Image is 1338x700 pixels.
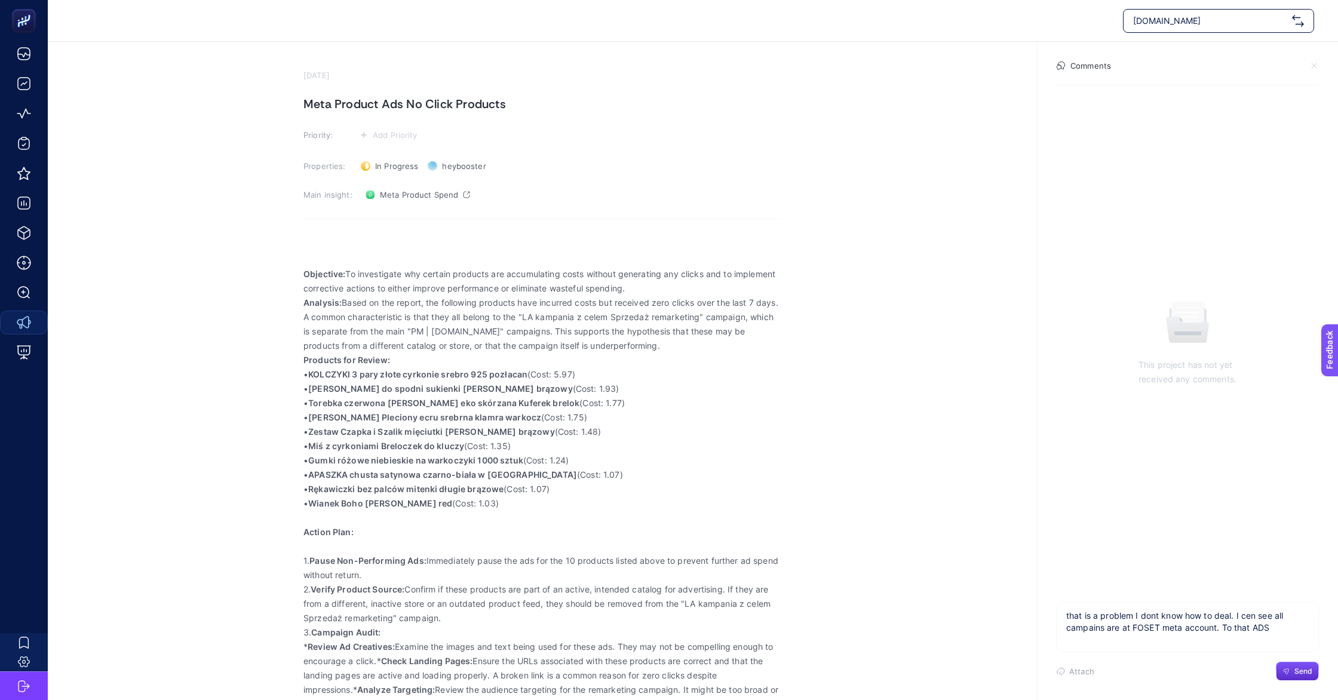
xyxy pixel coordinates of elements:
p: • (Cost: 5.97) [303,367,781,382]
strong: Wianek Boho [PERSON_NAME] red [308,498,452,508]
strong: Miś z cyrkoniami Breloczek do kluczy [308,441,464,451]
strong: Check Landing Pages: [381,656,473,666]
button: Send [1276,662,1319,681]
h1: Meta Product Ads No Click Products [303,94,781,113]
strong: Action Plan: [303,527,354,537]
p: • (Cost: 1.48) [303,425,781,439]
strong: [PERSON_NAME] do spodni sukienki [PERSON_NAME] brązowy [308,383,573,394]
strong: APASZKA chusta satynowa czarno-biała w [GEOGRAPHIC_DATA] [308,469,577,480]
p: Based on the report, the following products have incurred costs but received zero clicks over the... [303,296,781,353]
p: • (Cost: 1.03) [303,496,781,511]
strong: Pause Non-Performing Ads: [309,555,426,566]
span: In Progress [375,161,418,171]
strong: [PERSON_NAME] Pleciony ecru srebrna klamra warkocz [308,412,541,422]
p: • (Cost: 1.07) [303,468,781,482]
h3: Main insight: [303,190,354,199]
span: [DOMAIN_NAME] [1133,15,1287,27]
img: svg%3e [1292,15,1304,27]
span: heybooster [442,161,486,171]
span: Send [1294,667,1312,676]
strong: Verify Product Source: [311,584,404,594]
strong: Gumki różowe niebieskie na warkoczyki 1000 sztuk [308,455,523,465]
strong: KOLCZYKI 3 pary złote cyrkonie srebro 925 pozłacan [308,369,527,379]
p: • (Cost: 1.07) [303,482,781,496]
p: To investigate why certain products are accumulating costs without generating any clicks and to i... [303,267,781,296]
strong: Rękawiczki bez palców mitenki długie brązowe [308,484,504,494]
p: • (Cost: 1.35) [303,439,781,453]
strong: Objective: [303,269,345,279]
p: • (Cost: 1.75) [303,410,781,425]
strong: Analysis: [303,297,342,308]
p: 2. Confirm if these products are part of an active, intended catalog for advertising. If they are... [303,582,781,625]
p: 1. Immediately pause the ads for the 10 products listed above to prevent further ad spend without... [303,554,781,582]
p: This project has not yet received any comments. [1138,358,1236,386]
strong: Products for Review: [303,355,390,365]
h4: Comments [1070,61,1111,70]
time: [DATE] [303,70,330,80]
button: Add Priority [356,128,421,142]
strong: Zestaw Czapka i Szalik mięciutki [PERSON_NAME] brązowy [308,426,555,437]
h3: Properties: [303,161,354,171]
p: 3. [303,625,781,640]
p: • (Cost: 1.77) [303,396,781,410]
span: Add Priority [373,130,418,140]
span: Meta Product Spend [380,190,458,199]
h3: Priority: [303,130,354,140]
span: Attach [1069,667,1094,676]
strong: Review Ad Creatives: [308,641,395,652]
span: Feedback [7,4,45,13]
strong: Torebka czerwona [PERSON_NAME] eko skórzana Kuferek brelok [308,398,579,408]
p: • (Cost: 1.24) [303,453,781,468]
a: Meta Product Spend [361,185,475,204]
p: • (Cost: 1.93) [303,382,781,396]
strong: Campaign Audit: [311,627,380,637]
strong: Analyze Targeting: [357,684,435,695]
